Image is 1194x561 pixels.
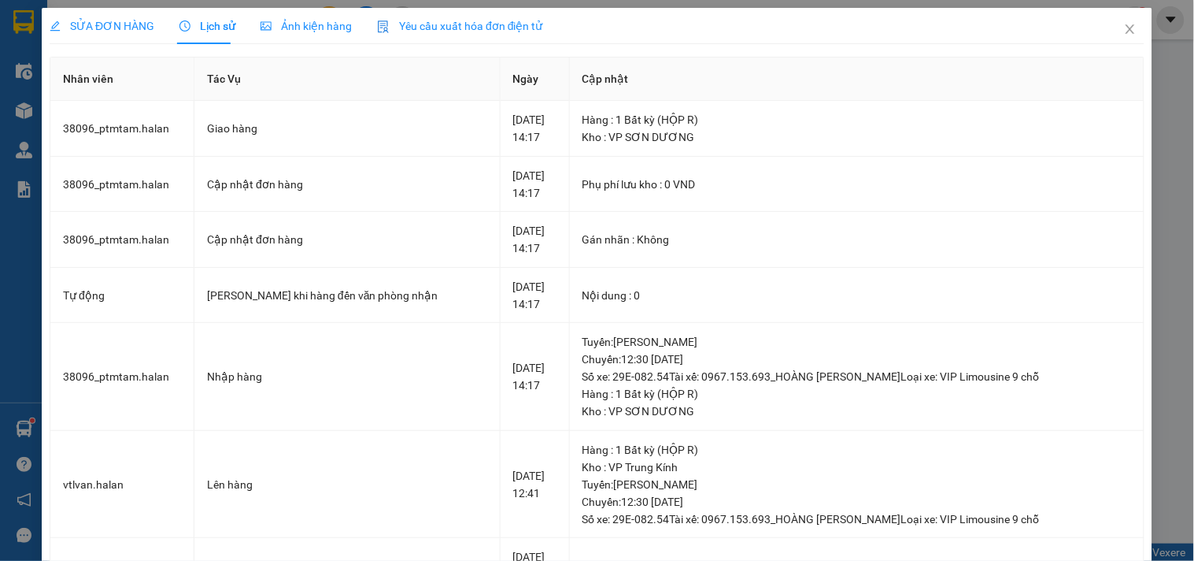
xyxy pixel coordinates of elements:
[261,20,272,32] span: picture
[513,467,556,502] div: [DATE] 12:41
[582,128,1131,146] div: Kho : VP SƠN DƯƠNG
[513,278,556,313] div: [DATE] 14:17
[50,20,154,32] span: SỬA ĐƠN HÀNG
[207,287,486,304] div: [PERSON_NAME] khi hàng đến văn phòng nhận
[207,368,486,385] div: Nhập hàng
[513,167,556,202] div: [DATE] 14:17
[50,431,194,539] td: vtlvan.halan
[582,476,1131,528] div: Tuyến : [PERSON_NAME] Chuyến: 12:30 [DATE] Số xe: 29E-082.54 Tài xế: 0967.153.693_HOÀNG [PERSON_N...
[179,20,235,32] span: Lịch sử
[147,39,658,58] li: 271 - [PERSON_NAME] - [GEOGRAPHIC_DATA] - [GEOGRAPHIC_DATA]
[194,58,500,101] th: Tác Vụ
[513,359,556,394] div: [DATE] 14:17
[501,58,570,101] th: Ngày
[50,157,194,213] td: 38096_ptmtam.halan
[20,20,138,98] img: logo.jpg
[513,222,556,257] div: [DATE] 14:17
[582,385,1131,403] div: Hàng : 1 Bất kỳ (HỘP R)
[513,111,556,146] div: [DATE] 14:17
[50,20,61,32] span: edit
[377,20,543,32] span: Yêu cầu xuất hóa đơn điện tử
[582,333,1131,385] div: Tuyến : [PERSON_NAME] Chuyến: 12:30 [DATE] Số xe: 29E-082.54 Tài xế: 0967.153.693_HOÀNG [PERSON_N...
[179,20,190,32] span: clock-circle
[582,441,1131,459] div: Hàng : 1 Bất kỳ (HỘP R)
[207,476,486,493] div: Lên hàng
[207,176,486,193] div: Cập nhật đơn hàng
[50,268,194,324] td: Tự động
[50,323,194,431] td: 38096_ptmtam.halan
[207,120,486,137] div: Giao hàng
[582,111,1131,128] div: Hàng : 1 Bất kỳ (HỘP R)
[1124,23,1137,35] span: close
[582,459,1131,476] div: Kho : VP Trung Kính
[570,58,1144,101] th: Cập nhật
[582,403,1131,420] div: Kho : VP SƠN DƯƠNG
[582,287,1131,304] div: Nội dung : 0
[261,20,352,32] span: Ảnh kiện hàng
[50,101,194,157] td: 38096_ptmtam.halan
[1108,8,1152,52] button: Close
[582,231,1131,248] div: Gán nhãn : Không
[582,176,1131,193] div: Phụ phí lưu kho : 0 VND
[20,107,275,133] b: GỬI : VP [PERSON_NAME]
[207,231,486,248] div: Cập nhật đơn hàng
[50,58,194,101] th: Nhân viên
[377,20,390,33] img: icon
[50,212,194,268] td: 38096_ptmtam.halan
